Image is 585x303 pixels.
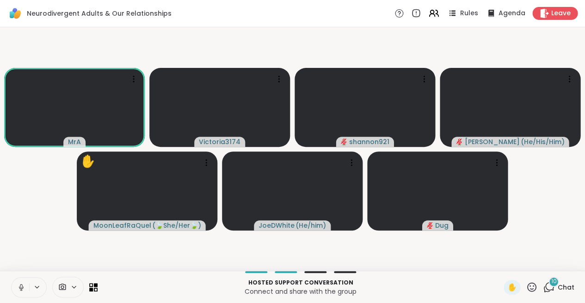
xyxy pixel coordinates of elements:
span: ( 🍃She/Her🍃 ) [152,221,201,230]
span: Agenda [498,9,525,18]
span: 10 [551,278,556,285]
span: audio-muted [427,222,433,229]
span: ( He/His/Him ) [520,137,564,146]
span: Victoria3174 [199,137,240,146]
p: Hosted support conversation [103,279,498,287]
span: JoeDWhite [259,221,295,230]
span: [PERSON_NAME] [464,137,519,146]
span: Rules [460,9,478,18]
span: Neurodivergent Adults & Our Relationships [27,9,172,18]
span: MrA [68,137,81,146]
span: audio-muted [341,139,347,145]
span: Chat [557,283,574,292]
span: ( He/him ) [296,221,326,230]
div: ✋ [80,152,95,170]
img: ShareWell Logomark [7,6,23,21]
span: ✋ [507,282,517,293]
span: audio-muted [456,139,462,145]
span: Leave [551,9,570,18]
span: MoonLeafRaQuel [93,221,151,230]
span: shannon921 [349,137,389,146]
p: Connect and share with the group [103,287,498,296]
span: Dug [435,221,449,230]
